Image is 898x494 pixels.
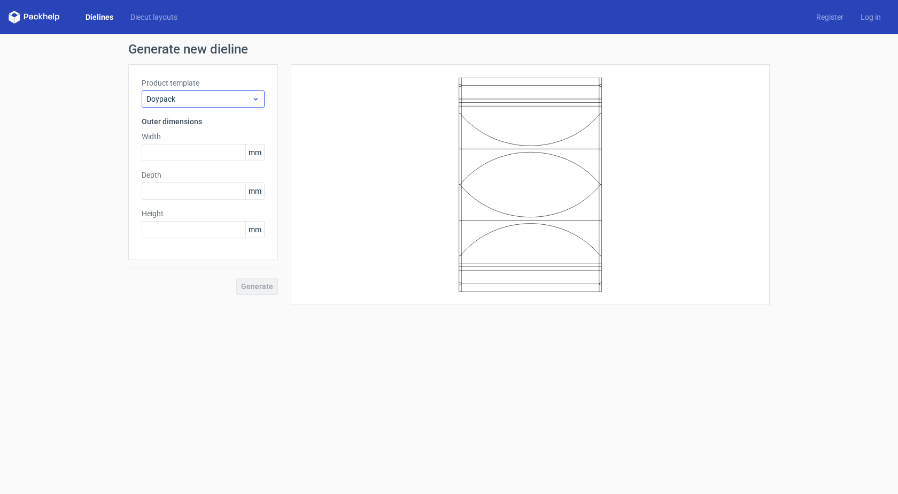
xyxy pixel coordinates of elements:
a: Dielines [77,12,122,22]
h1: Generate new dieline [128,43,770,56]
span: Doypack [146,94,252,104]
label: Product template [142,78,265,88]
span: mm [245,183,264,199]
span: mm [245,222,264,238]
a: Register [808,12,852,22]
a: Diecut layouts [122,12,186,22]
label: Height [142,208,265,219]
label: Depth [142,170,265,180]
h3: Outer dimensions [142,116,265,127]
a: Log in [852,12,889,22]
span: mm [245,145,264,161]
label: Width [142,131,265,142]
